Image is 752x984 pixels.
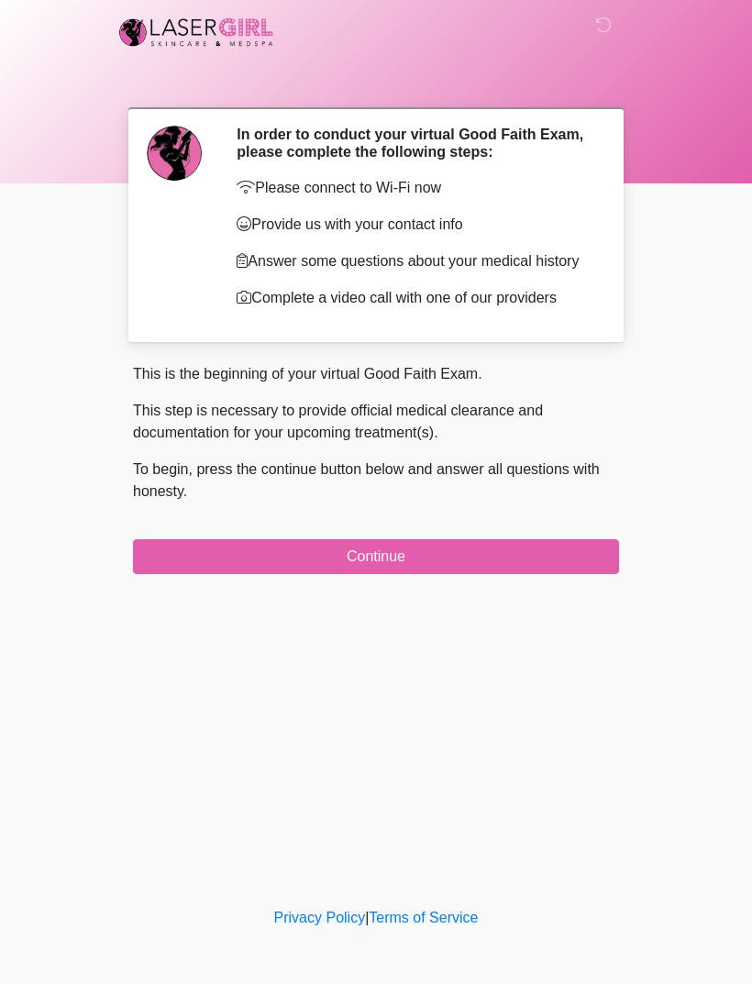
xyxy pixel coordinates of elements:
[147,126,202,181] img: Agent Avatar
[133,363,619,385] p: This is the beginning of your virtual Good Faith Exam.
[119,66,633,100] h1: ‎ ‎
[237,126,592,160] h2: In order to conduct your virtual Good Faith Exam, please complete the following steps:
[237,177,592,199] p: Please connect to Wi-Fi now
[133,400,619,444] p: This step is necessary to provide official medical clearance and documentation for your upcoming ...
[115,14,278,50] img: Laser Girl Med Spa LLC Logo
[133,459,619,503] p: To begin, press the continue button below and answer all questions with honesty.
[237,287,592,309] p: Complete a video call with one of our providers
[365,910,369,925] a: |
[369,910,478,925] a: Terms of Service
[237,250,592,272] p: Answer some questions about your medical history
[274,910,366,925] a: Privacy Policy
[133,539,619,574] button: Continue
[237,214,592,236] p: Provide us with your contact info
